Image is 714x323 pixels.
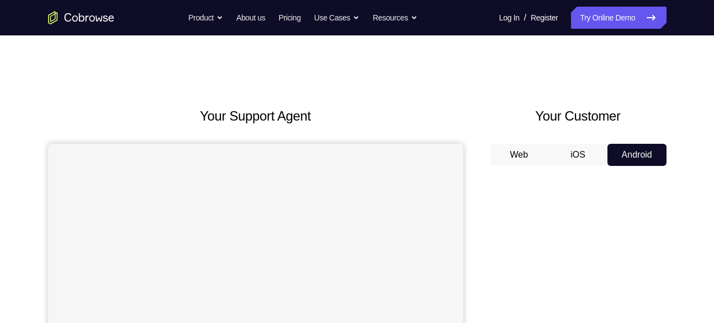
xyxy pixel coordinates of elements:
button: iOS [548,144,607,166]
h2: Your Customer [490,106,667,126]
a: Register [531,7,558,29]
h2: Your Support Agent [48,106,463,126]
button: Product [188,7,223,29]
button: Web [490,144,549,166]
span: / [524,11,526,24]
button: Resources [373,7,417,29]
button: Android [607,144,667,166]
a: Pricing [278,7,300,29]
a: Try Online Demo [571,7,666,29]
a: Log In [499,7,520,29]
button: Use Cases [314,7,359,29]
a: About us [236,7,265,29]
a: Go to the home page [48,11,114,24]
